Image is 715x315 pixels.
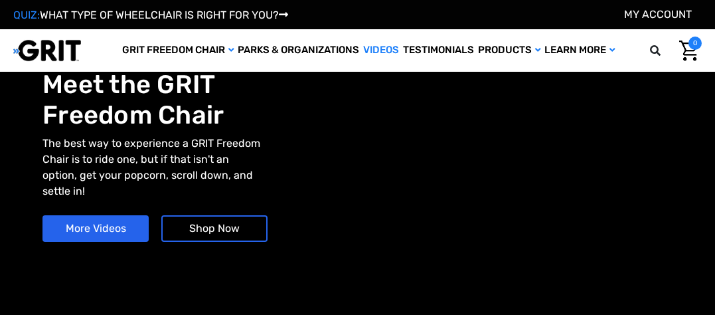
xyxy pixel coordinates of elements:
[42,136,263,199] p: The best way to experience a GRIT Freedom Chair is to ride one, but if that isn't an option, get ...
[361,29,401,72] a: Videos
[161,215,268,242] a: Shop Now
[679,41,698,61] img: Cart
[688,37,702,50] span: 0
[236,29,361,72] a: Parks & Organizations
[624,8,692,21] a: Account
[42,215,149,242] a: More Videos
[13,9,40,21] span: QUIZ:
[476,29,542,72] a: Products
[13,9,288,21] a: QUIZ:WHAT TYPE OF WHEELCHAIR IS RIGHT FOR YOU?
[676,37,702,64] a: Cart with 0 items
[42,70,358,131] h1: Meet the GRIT Freedom Chair
[542,29,617,72] a: Learn More
[364,43,666,275] iframe: YouTube video player
[13,39,81,62] img: GRIT All-Terrain Wheelchair and Mobility Equipment
[669,37,676,64] input: Search
[401,29,476,72] a: Testimonials
[120,29,236,72] a: GRIT Freedom Chair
